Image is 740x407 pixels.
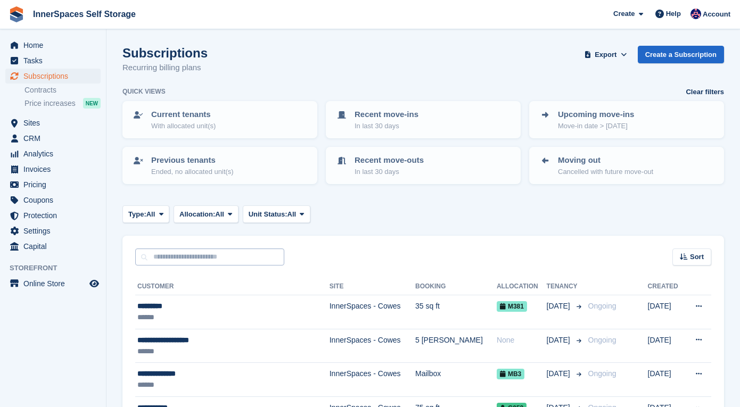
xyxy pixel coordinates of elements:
[415,329,497,363] td: 5 [PERSON_NAME]
[83,98,101,109] div: NEW
[135,278,330,295] th: Customer
[5,193,101,207] a: menu
[355,167,424,177] p: In last 30 days
[23,208,87,223] span: Protection
[355,154,424,167] p: Recent move-outs
[547,368,572,379] span: [DATE]
[690,9,701,19] img: Dominic Hampson
[215,209,224,220] span: All
[327,102,520,137] a: Recent move-ins In last 30 days
[415,278,497,295] th: Booking
[287,209,297,220] span: All
[547,335,572,346] span: [DATE]
[249,209,287,220] span: Unit Status:
[23,131,87,146] span: CRM
[530,102,723,137] a: Upcoming move-ins Move-in date > [DATE]
[330,295,415,329] td: InnerSpaces - Cowes
[23,146,87,161] span: Analytics
[146,209,155,220] span: All
[124,102,316,137] a: Current tenants With allocated unit(s)
[23,177,87,192] span: Pricing
[588,369,616,378] span: Ongoing
[122,87,166,96] h6: Quick views
[547,301,572,312] span: [DATE]
[23,69,87,84] span: Subscriptions
[174,205,239,223] button: Allocation: All
[558,121,634,131] p: Move-in date > [DATE]
[638,46,724,63] a: Create a Subscription
[330,363,415,397] td: InnerSpaces - Cowes
[10,263,106,273] span: Storefront
[497,335,547,346] div: None
[330,329,415,363] td: InnerSpaces - Cowes
[5,115,101,130] a: menu
[330,278,415,295] th: Site
[686,87,724,97] a: Clear filters
[23,115,87,130] span: Sites
[355,121,418,131] p: In last 30 days
[5,38,101,53] a: menu
[5,131,101,146] a: menu
[497,369,524,379] span: MB3
[355,109,418,121] p: Recent move-ins
[122,46,208,60] h1: Subscriptions
[23,53,87,68] span: Tasks
[24,85,101,95] a: Contracts
[124,148,316,183] a: Previous tenants Ended, no allocated unit(s)
[9,6,24,22] img: stora-icon-8386f47178a22dfd0bd8f6a31ec36ba5ce8667c1dd55bd0f319d3a0aa187defe.svg
[415,363,497,397] td: Mailbox
[23,276,87,291] span: Online Store
[179,209,215,220] span: Allocation:
[122,205,169,223] button: Type: All
[151,154,234,167] p: Previous tenants
[5,208,101,223] a: menu
[666,9,681,19] span: Help
[648,363,685,397] td: [DATE]
[648,278,685,295] th: Created
[648,295,685,329] td: [DATE]
[558,109,634,121] p: Upcoming move-ins
[151,167,234,177] p: Ended, no allocated unit(s)
[5,177,101,192] a: menu
[415,295,497,329] td: 35 sq ft
[151,109,216,121] p: Current tenants
[24,97,101,109] a: Price increases NEW
[5,239,101,254] a: menu
[23,162,87,177] span: Invoices
[497,301,527,312] span: M381
[582,46,629,63] button: Export
[122,62,208,74] p: Recurring billing plans
[648,329,685,363] td: [DATE]
[497,278,547,295] th: Allocation
[530,148,723,183] a: Moving out Cancelled with future move-out
[5,223,101,238] a: menu
[5,53,101,68] a: menu
[29,5,140,23] a: InnerSpaces Self Storage
[88,277,101,290] a: Preview store
[151,121,216,131] p: With allocated unit(s)
[703,9,730,20] span: Account
[24,98,76,109] span: Price increases
[23,193,87,207] span: Coupons
[23,223,87,238] span: Settings
[558,154,653,167] p: Moving out
[588,336,616,344] span: Ongoing
[588,302,616,310] span: Ongoing
[5,69,101,84] a: menu
[5,276,101,291] a: menu
[5,162,101,177] a: menu
[128,209,146,220] span: Type:
[23,38,87,53] span: Home
[23,239,87,254] span: Capital
[595,49,616,60] span: Export
[327,148,520,183] a: Recent move-outs In last 30 days
[690,252,704,262] span: Sort
[613,9,635,19] span: Create
[547,278,584,295] th: Tenancy
[558,167,653,177] p: Cancelled with future move-out
[243,205,310,223] button: Unit Status: All
[5,146,101,161] a: menu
